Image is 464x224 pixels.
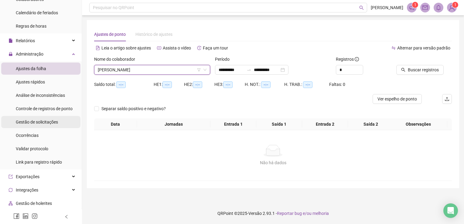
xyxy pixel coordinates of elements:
img: 92797 [447,3,456,12]
span: Relatórios [16,38,35,43]
span: Ocorrências [16,133,39,138]
span: Gestão de holerites [16,201,52,206]
span: Validar protocolo [16,146,48,151]
span: --:-- [116,81,126,88]
span: --:-- [261,81,271,88]
span: Link para registro rápido [16,160,62,165]
button: Buscar registros [396,65,444,75]
span: --:-- [303,81,312,88]
span: Observações [391,121,445,127]
div: Histórico de ajustes [135,31,172,38]
span: Separar saldo positivo e negativo? [99,105,168,112]
th: Entrada 2 [302,118,348,130]
th: Entrada 1 [210,118,256,130]
div: HE 3: [214,81,245,88]
span: Integrações [16,188,38,192]
span: youtube [157,46,161,50]
div: HE 2: [184,81,214,88]
span: file [9,39,13,43]
span: notification [409,5,415,10]
span: to [247,67,251,72]
label: Nome do colaborador [94,56,139,63]
span: mail [422,5,428,10]
div: HE 1: [154,81,184,88]
th: Jornadas [137,118,211,130]
span: apartment [9,201,13,205]
sup: Atualize o seu contato no menu Meus Dados [452,2,458,8]
span: search [401,68,405,72]
th: Observações [389,118,447,130]
span: facebook [13,213,19,219]
th: Saída 1 [256,118,302,130]
span: --:-- [193,81,202,88]
button: Ver espelho de ponto [373,94,422,104]
span: Faltas: 0 [329,82,345,87]
span: 1 [454,3,456,7]
span: Versão [248,211,262,216]
span: history [197,46,201,50]
footer: QRPoint © 2025 - 2.93.1 - [82,203,464,224]
span: Regras de horas [16,24,46,29]
span: upload [445,97,449,101]
span: Alternar para versão padrão [397,46,450,50]
span: file-text [96,46,100,50]
th: Data [94,118,137,130]
span: instagram [32,213,38,219]
span: --:-- [162,81,172,88]
span: sync [9,188,13,192]
span: Gestão de solicitações [16,120,58,124]
span: search [359,5,364,10]
span: left [64,215,69,219]
span: export [9,175,13,179]
div: H. TRAB.: [284,81,329,88]
span: Reportar bug e/ou melhoria [277,211,329,216]
span: --:-- [223,81,233,88]
span: Buscar registros [408,66,439,73]
span: Análise de inconsistências [16,93,65,98]
span: Ver espelho de ponto [377,96,417,102]
label: Período [215,56,234,63]
div: Open Intercom Messenger [443,203,458,218]
span: info-circle [355,57,359,61]
span: Assista o vídeo [163,46,191,50]
span: [PERSON_NAME] [371,4,403,11]
span: bell [436,5,441,10]
sup: 1 [412,2,418,8]
span: Leia o artigo sobre ajustes [101,46,151,50]
span: swap-right [247,67,251,72]
span: Calendário de feriados [16,10,58,15]
span: Ajustes rápidos [16,80,45,84]
span: ADRIANO SOUSA MARQUES [98,65,206,74]
div: Saldo total: [94,81,154,88]
span: Registros [336,56,359,63]
div: H. NOT.: [245,81,284,88]
th: Saída 2 [348,118,394,130]
div: Ajustes de ponto [94,31,126,38]
span: linkedin [22,213,29,219]
span: swap [391,46,396,50]
div: Não há dados [101,159,445,166]
span: 1 [414,3,416,7]
span: Controle de registros de ponto [16,106,73,111]
span: Ajustes da folha [16,66,46,71]
span: Administração [16,52,43,56]
span: filter [197,68,201,72]
span: Faça um tour [203,46,228,50]
span: Exportações [16,174,39,179]
span: lock [9,52,13,56]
